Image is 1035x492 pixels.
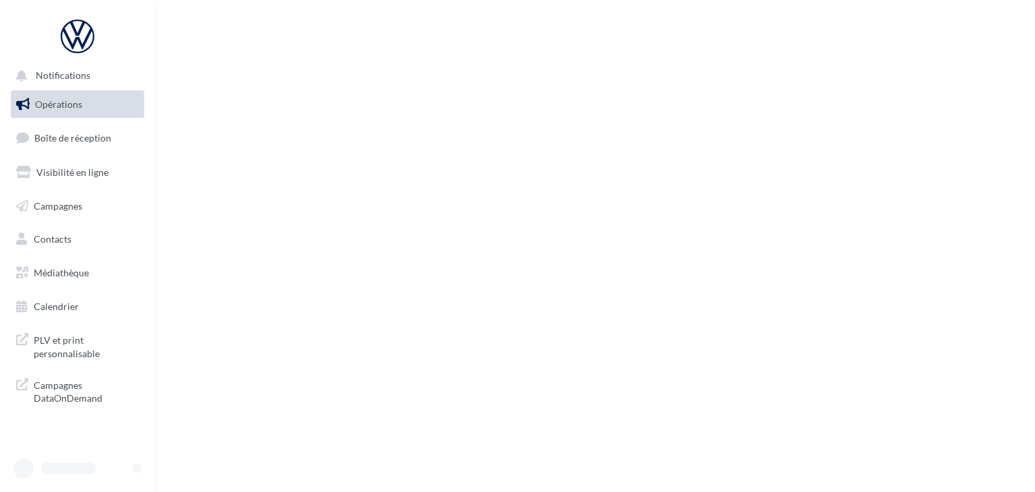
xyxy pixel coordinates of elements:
span: Visibilité en ligne [36,166,108,178]
a: Opérations [8,90,147,119]
span: PLV et print personnalisable [34,331,139,360]
a: Campagnes DataOnDemand [8,371,147,410]
span: Médiathèque [34,267,89,278]
a: Visibilité en ligne [8,158,147,187]
a: Médiathèque [8,259,147,287]
a: Boîte de réception [8,123,147,152]
a: PLV et print personnalisable [8,326,147,365]
span: Opérations [35,98,82,110]
span: Boîte de réception [34,132,111,144]
span: Calendrier [34,301,79,312]
a: Campagnes [8,192,147,220]
span: Contacts [34,233,71,245]
span: Campagnes DataOnDemand [34,376,139,405]
a: Calendrier [8,293,147,321]
span: Campagnes [34,199,82,211]
span: Notifications [36,70,90,82]
a: Contacts [8,225,147,253]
